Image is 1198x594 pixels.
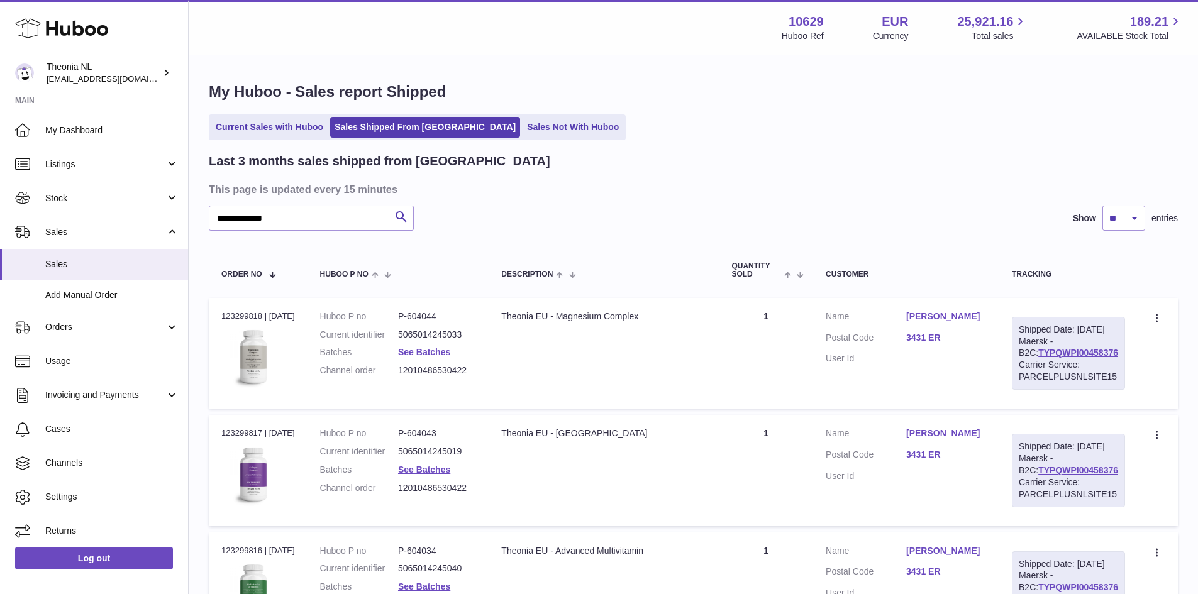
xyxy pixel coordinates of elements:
[882,13,908,30] strong: EUR
[826,566,906,581] dt: Postal Code
[1019,558,1118,570] div: Shipped Date: [DATE]
[719,415,813,525] td: 1
[330,117,520,138] a: Sales Shipped From [GEOGRAPHIC_DATA]
[320,346,398,358] dt: Batches
[221,443,284,506] img: 106291725893172.jpg
[957,13,1013,30] span: 25,921.16
[501,311,706,322] div: Theonia EU - Magnesium Complex
[320,581,398,593] dt: Batches
[826,545,906,560] dt: Name
[398,311,476,322] dd: P-604044
[320,545,398,557] dt: Huboo P no
[957,13,1028,42] a: 25,921.16 Total sales
[1038,582,1118,592] a: TYPQWPI00458376
[45,355,179,367] span: Usage
[1012,317,1125,390] div: Maersk - B2C:
[45,289,179,301] span: Add Manual Order
[826,353,906,365] dt: User Id
[826,427,906,443] dt: Name
[1019,324,1118,336] div: Shipped Date: [DATE]
[398,329,476,341] dd: 5065014245033
[45,158,165,170] span: Listings
[45,457,179,469] span: Channels
[47,74,185,84] span: [EMAIL_ADDRESS][DOMAIN_NAME]
[1019,441,1118,453] div: Shipped Date: [DATE]
[45,491,179,503] span: Settings
[15,547,173,569] a: Log out
[826,311,906,326] dt: Name
[320,446,398,458] dt: Current identifier
[221,311,295,322] div: 123299818 | [DATE]
[398,427,476,439] dd: P-604043
[221,270,262,278] span: Order No
[320,427,398,439] dt: Huboo P no
[45,389,165,401] span: Invoicing and Payments
[826,270,987,278] div: Customer
[906,311,987,322] a: [PERSON_NAME]
[45,226,165,238] span: Sales
[906,545,987,557] a: [PERSON_NAME]
[1073,212,1096,224] label: Show
[1077,30,1183,42] span: AVAILABLE Stock Total
[501,270,553,278] span: Description
[906,449,987,461] a: 3431 ER
[501,545,706,557] div: Theonia EU - Advanced Multivitamin
[826,449,906,464] dt: Postal Code
[501,427,706,439] div: Theonia EU - [GEOGRAPHIC_DATA]
[15,63,34,82] img: info@wholesomegoods.eu
[398,465,450,475] a: See Batches
[47,61,160,85] div: Theonia NL
[398,563,476,575] dd: 5065014245040
[523,117,623,138] a: Sales Not With Huboo
[45,258,179,270] span: Sales
[45,321,165,333] span: Orders
[320,329,398,341] dt: Current identifier
[1151,212,1178,224] span: entries
[320,311,398,322] dt: Huboo P no
[972,30,1028,42] span: Total sales
[1077,13,1183,42] a: 189.21 AVAILABLE Stock Total
[398,365,476,377] dd: 12010486530422
[1012,270,1125,278] div: Tracking
[45,192,165,204] span: Stock
[320,365,398,377] dt: Channel order
[789,13,824,30] strong: 10629
[1038,465,1118,475] a: TYPQWPI00458376
[320,270,369,278] span: Huboo P no
[398,446,476,458] dd: 5065014245019
[320,482,398,494] dt: Channel order
[1019,359,1118,383] div: Carrier Service: PARCELPLUSNLSITE15
[398,347,450,357] a: See Batches
[320,563,398,575] dt: Current identifier
[1038,348,1118,358] a: TYPQWPI00458376
[731,262,780,278] span: Quantity Sold
[221,545,295,556] div: 123299816 | [DATE]
[398,581,450,591] a: See Batches
[826,470,906,482] dt: User Id
[211,117,328,138] a: Current Sales with Huboo
[1019,476,1118,500] div: Carrier Service: PARCELPLUSNLSITE15
[209,82,1178,102] h1: My Huboo - Sales report Shipped
[221,427,295,439] div: 123299817 | [DATE]
[1012,434,1125,507] div: Maersk - B2C:
[906,332,987,344] a: 3431 ER
[320,464,398,476] dt: Batches
[873,30,909,42] div: Currency
[1130,13,1168,30] span: 189.21
[221,326,284,388] img: 106291725893142.jpg
[719,298,813,409] td: 1
[398,545,476,557] dd: P-604034
[826,332,906,347] dt: Postal Code
[209,182,1175,196] h3: This page is updated every 15 minutes
[906,566,987,578] a: 3431 ER
[398,482,476,494] dd: 12010486530422
[209,153,550,170] h2: Last 3 months sales shipped from [GEOGRAPHIC_DATA]
[45,124,179,136] span: My Dashboard
[45,525,179,537] span: Returns
[782,30,824,42] div: Huboo Ref
[45,423,179,435] span: Cases
[906,427,987,439] a: [PERSON_NAME]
